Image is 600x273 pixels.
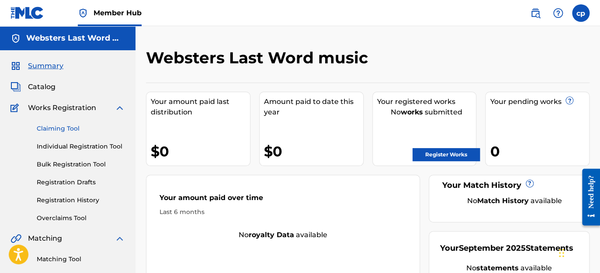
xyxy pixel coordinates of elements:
strong: statements [476,264,519,272]
img: MLC Logo [10,7,44,19]
h2: Websters Last Word music [146,48,372,68]
img: Accounts [10,33,21,44]
strong: works [401,108,423,116]
div: Drag [559,240,564,266]
div: Your amount paid over time [160,193,406,207]
a: Public Search [527,4,544,22]
div: User Menu [572,4,590,22]
img: expand [114,233,125,244]
strong: royalty data [249,231,294,239]
a: Claiming Tool [37,124,125,133]
strong: Match History [477,197,529,205]
a: SummarySummary [10,61,63,71]
a: Registration Drafts [37,178,125,187]
h5: Websters Last Word music [26,33,125,43]
div: Your registered works [377,97,476,107]
div: Help [549,4,567,22]
a: Register Works [413,148,480,161]
div: Your Statements [440,242,573,254]
img: expand [114,103,125,113]
span: Matching [28,233,62,244]
div: Your pending works [490,97,589,107]
div: Your amount paid last distribution [151,97,250,117]
div: No submitted [377,107,476,117]
span: Catalog [28,82,55,92]
img: Catalog [10,82,21,92]
img: Matching [10,233,21,244]
iframe: Resource Center [576,162,600,232]
span: Member Hub [94,8,142,18]
div: $0 [264,142,363,161]
img: Works Registration [10,103,22,113]
div: Last 6 months [160,207,406,217]
span: ? [526,180,533,187]
div: 0 [490,142,589,161]
span: Summary [28,61,63,71]
div: No available [451,196,578,206]
img: help [553,8,563,18]
a: CatalogCatalog [10,82,55,92]
iframe: Chat Widget [556,231,600,273]
img: Summary [10,61,21,71]
a: Registration History [37,196,125,205]
a: Overclaims Tool [37,214,125,223]
span: Works Registration [28,103,96,113]
span: September 2025 [459,243,526,253]
div: Amount paid to date this year [264,97,363,117]
div: $0 [151,142,250,161]
img: Top Rightsholder [78,8,88,18]
img: search [530,8,541,18]
a: Matching Tool [37,255,125,264]
span: ? [566,97,573,104]
div: No available [146,230,420,240]
div: Your Match History [440,180,578,191]
a: Individual Registration Tool [37,142,125,151]
a: Bulk Registration Tool [37,160,125,169]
